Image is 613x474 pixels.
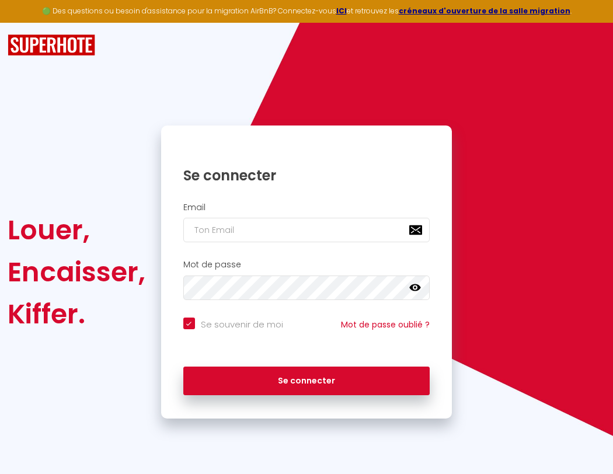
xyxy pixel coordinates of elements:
[336,6,347,16] a: ICI
[8,34,95,56] img: SuperHote logo
[183,367,430,396] button: Se connecter
[183,260,430,270] h2: Mot de passe
[183,203,430,212] h2: Email
[8,293,145,335] div: Kiffer.
[183,218,430,242] input: Ton Email
[8,251,145,293] div: Encaisser,
[341,319,430,330] a: Mot de passe oublié ?
[8,209,145,251] div: Louer,
[399,6,570,16] a: créneaux d'ouverture de la salle migration
[183,166,430,184] h1: Se connecter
